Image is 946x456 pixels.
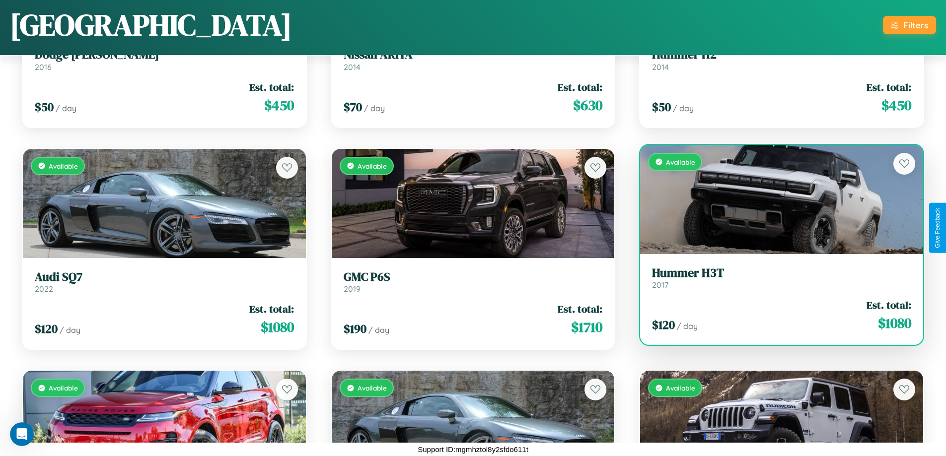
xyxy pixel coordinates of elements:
[35,321,58,337] span: $ 120
[49,162,78,170] span: Available
[368,325,389,335] span: / day
[358,162,387,170] span: Available
[652,266,911,290] a: Hummer H3T2017
[344,48,603,62] h3: Nissan ARIYA
[344,99,362,115] span: $ 70
[652,48,911,72] a: Hummer H22014
[249,80,294,94] span: Est. total:
[264,95,294,115] span: $ 450
[344,48,603,72] a: Nissan ARIYA2014
[652,62,669,72] span: 2014
[878,313,911,333] span: $ 1080
[934,208,941,248] div: Give Feedback
[558,80,602,94] span: Est. total:
[883,16,936,34] button: Filters
[358,384,387,392] span: Available
[35,62,52,72] span: 2016
[261,317,294,337] span: $ 1080
[418,443,528,456] p: Support ID: mgmhztol8y2sfdo611t
[10,4,292,45] h1: [GEOGRAPHIC_DATA]
[573,95,602,115] span: $ 630
[35,284,53,294] span: 2022
[652,48,911,62] h3: Hummer H2
[60,325,80,335] span: / day
[673,103,694,113] span: / day
[10,422,34,446] iframe: Intercom live chat
[344,270,603,294] a: GMC P6S2019
[49,384,78,392] span: Available
[652,266,911,280] h3: Hummer H3T
[35,270,294,284] h3: Audi SQ7
[666,384,695,392] span: Available
[35,48,294,62] h3: Dodge [PERSON_NAME]
[56,103,76,113] span: / day
[35,270,294,294] a: Audi SQ72022
[652,99,671,115] span: $ 50
[867,80,911,94] span: Est. total:
[652,317,675,333] span: $ 120
[344,321,366,337] span: $ 190
[344,270,603,284] h3: GMC P6S
[344,284,361,294] span: 2019
[571,317,602,337] span: $ 1710
[867,298,911,312] span: Est. total:
[249,302,294,316] span: Est. total:
[35,48,294,72] a: Dodge [PERSON_NAME]2016
[652,280,668,290] span: 2017
[677,321,698,331] span: / day
[903,20,928,30] div: Filters
[558,302,602,316] span: Est. total:
[344,62,361,72] span: 2014
[364,103,385,113] span: / day
[35,99,54,115] span: $ 50
[881,95,911,115] span: $ 450
[666,158,695,166] span: Available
